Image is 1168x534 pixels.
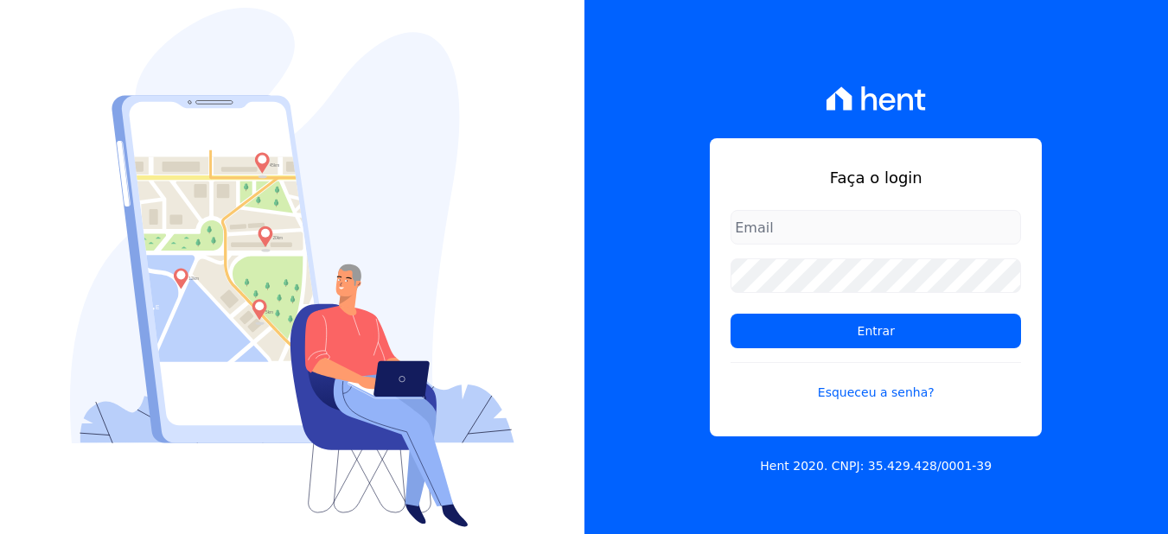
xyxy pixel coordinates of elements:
input: Entrar [731,314,1021,348]
p: Hent 2020. CNPJ: 35.429.428/0001-39 [760,457,992,475]
img: Login [70,8,514,527]
input: Email [731,210,1021,245]
a: Esqueceu a senha? [731,362,1021,402]
h1: Faça o login [731,166,1021,189]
